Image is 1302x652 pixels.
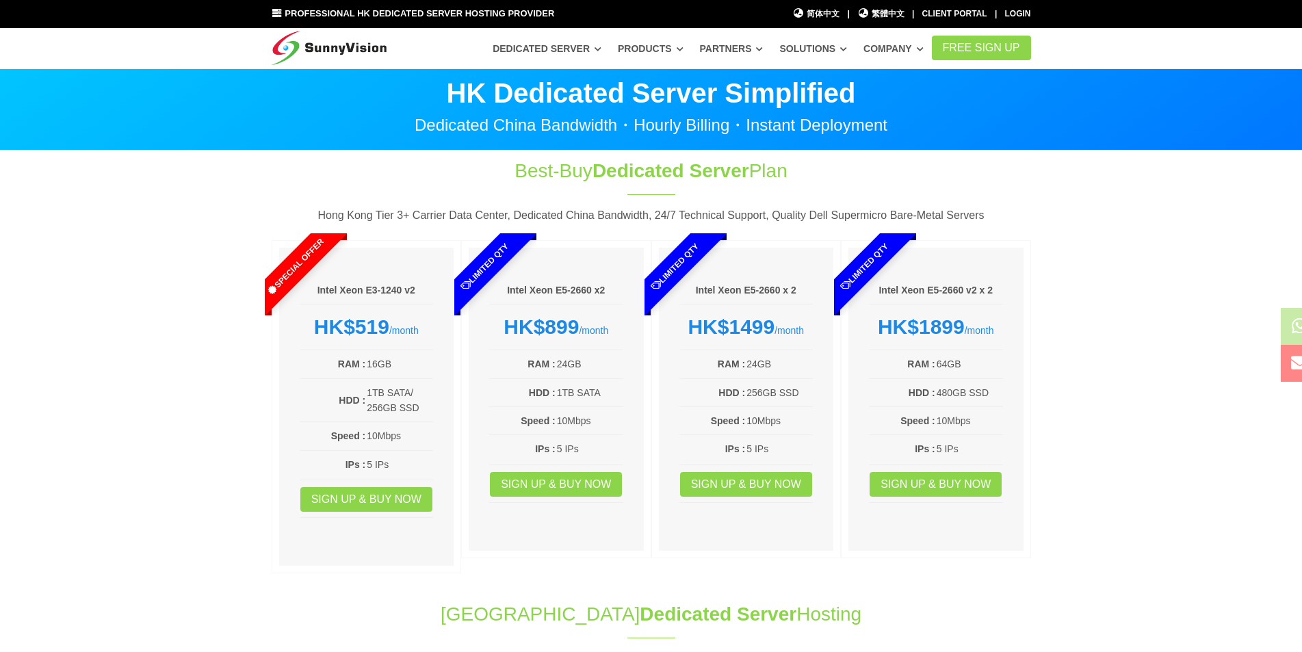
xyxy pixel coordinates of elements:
a: Client Portal [922,9,987,18]
h6: Intel Xeon E5-2660 x2 [489,284,623,298]
b: Speed : [900,415,935,426]
p: HK Dedicated Server Simplified [272,79,1031,107]
td: 256GB SSD [746,384,813,401]
b: HDD : [718,387,745,398]
td: 480GB SSD [936,384,1003,401]
td: 1TB SATA/ 256GB SSD [366,384,433,417]
td: 5 IPs [556,441,623,457]
a: Partners [700,36,764,61]
b: IPs : [725,443,746,454]
b: RAM : [338,358,365,369]
td: 24GB [556,356,623,372]
a: Company [863,36,924,61]
div: /month [679,315,813,339]
a: 简体中文 [793,8,840,21]
li: | [847,8,849,21]
td: 10Mbps [366,428,433,444]
strong: HK$1499 [688,315,774,338]
td: 10Mbps [556,413,623,429]
b: HDD : [339,395,365,406]
b: IPs : [915,443,935,454]
div: /month [300,315,434,339]
b: Speed : [521,415,556,426]
strong: HK$519 [314,315,389,338]
a: Sign up & Buy Now [680,472,812,497]
p: Hong Kong Tier 3+ Carrier Data Center, Dedicated China Bandwidth, 24/7 Technical Support, Quality... [272,207,1031,224]
a: Login [1005,9,1031,18]
p: Dedicated China Bandwidth・Hourly Billing・Instant Deployment [272,117,1031,133]
h6: Intel Xeon E5-2660 v2 x 2 [869,284,1003,298]
b: RAM : [718,358,745,369]
h1: [GEOGRAPHIC_DATA] Hosting [272,601,1031,627]
td: 5 IPs [366,456,433,473]
li: | [912,8,914,21]
div: /month [869,315,1003,339]
b: IPs : [346,459,366,470]
td: 24GB [746,356,813,372]
span: Limited Qty [807,209,922,324]
b: RAM : [907,358,935,369]
td: 10Mbps [936,413,1003,429]
b: HDD : [909,387,935,398]
a: Sign up & Buy Now [490,472,622,497]
h6: Intel Xeon E5-2660 x 2 [679,284,813,298]
td: 16GB [366,356,433,372]
li: | [995,8,997,21]
h1: Best-Buy Plan [424,157,879,184]
a: Sign up & Buy Now [300,487,432,512]
a: Products [618,36,683,61]
h6: Intel Xeon E3-1240 v2 [300,284,434,298]
strong: HK$899 [504,315,579,338]
b: Speed : [711,415,746,426]
div: /month [489,315,623,339]
a: 繁體中文 [857,8,904,21]
b: RAM : [528,358,555,369]
span: Dedicated Server [640,603,796,625]
a: Solutions [779,36,847,61]
td: 5 IPs [746,441,813,457]
td: 1TB SATA [556,384,623,401]
a: Sign up & Buy Now [870,472,1002,497]
span: Limited Qty [617,209,732,324]
span: Special Offer [237,209,352,324]
span: Dedicated Server [593,160,749,181]
span: Limited Qty [428,209,543,324]
a: Dedicated Server [493,36,601,61]
b: IPs : [535,443,556,454]
td: 64GB [936,356,1003,372]
td: 5 IPs [936,441,1003,457]
b: HDD : [529,387,556,398]
b: Speed : [331,430,366,441]
a: FREE Sign Up [932,36,1031,60]
strong: HK$1899 [878,315,965,338]
td: 10Mbps [746,413,813,429]
span: Professional HK Dedicated Server Hosting Provider [285,8,554,18]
